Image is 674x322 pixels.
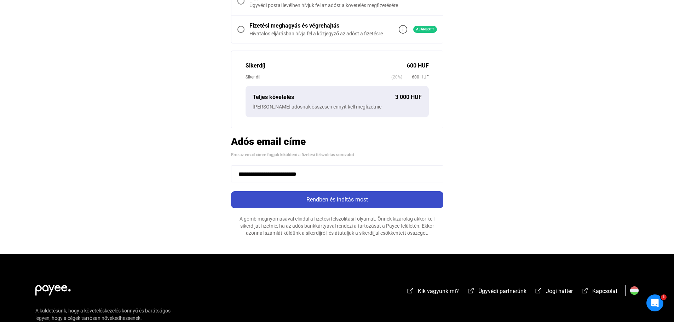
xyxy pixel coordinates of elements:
[534,287,543,294] img: external-link-white
[35,281,71,295] img: white-payee-white-dot.svg
[646,294,663,311] iframe: Intercom live chat
[407,62,429,70] div: 600 HUF
[246,74,391,81] div: Siker díj
[592,288,617,294] span: Kapcsolat
[467,287,475,294] img: external-link-white
[534,289,573,295] a: external-link-whiteJogi háttér
[467,289,526,295] a: external-link-whiteÜgyvédi partnerünk
[406,287,415,294] img: external-link-white
[406,289,459,295] a: external-link-whiteKik vagyunk mi?
[231,191,443,208] button: Rendben és indítás most
[246,62,407,70] div: Sikerdíj
[231,215,443,236] div: A gomb megnyomásával elindul a fizetési felszólítási folyamat. Önnek kizárólag akkor kell sikerdí...
[253,93,395,101] div: Teljes követelés
[231,135,443,148] h2: Adós email címe
[478,288,526,294] span: Ügyvédi partnerünk
[253,103,422,110] div: [PERSON_NAME] adósnak összesen ennyit kell megfizetnie
[581,287,589,294] img: external-link-white
[391,74,402,81] span: (20%)
[581,289,617,295] a: external-link-whiteKapcsolat
[233,195,441,204] div: Rendben és indítás most
[249,30,383,37] div: Hivatalos eljárásban hívja fel a közjegyző az adóst a fizetésre
[395,93,422,101] div: 3 000 HUF
[231,151,443,158] div: Erre az email címre fogjuk kiküldeni a fizetési felszólítás sorozatot
[418,288,459,294] span: Kik vagyunk mi?
[413,26,437,33] span: Ajánlott
[661,294,667,300] span: 1
[399,25,437,34] a: info-grey-outlineAjánlott
[546,288,573,294] span: Jogi háttér
[249,22,383,30] div: Fizetési meghagyás és végrehajtás
[249,2,437,9] div: Ügyvédi postai levélben hívjuk fel az adóst a követelés megfizetésére
[630,286,639,295] img: HU.svg
[402,74,429,81] span: 600 HUF
[399,25,407,34] img: info-grey-outline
